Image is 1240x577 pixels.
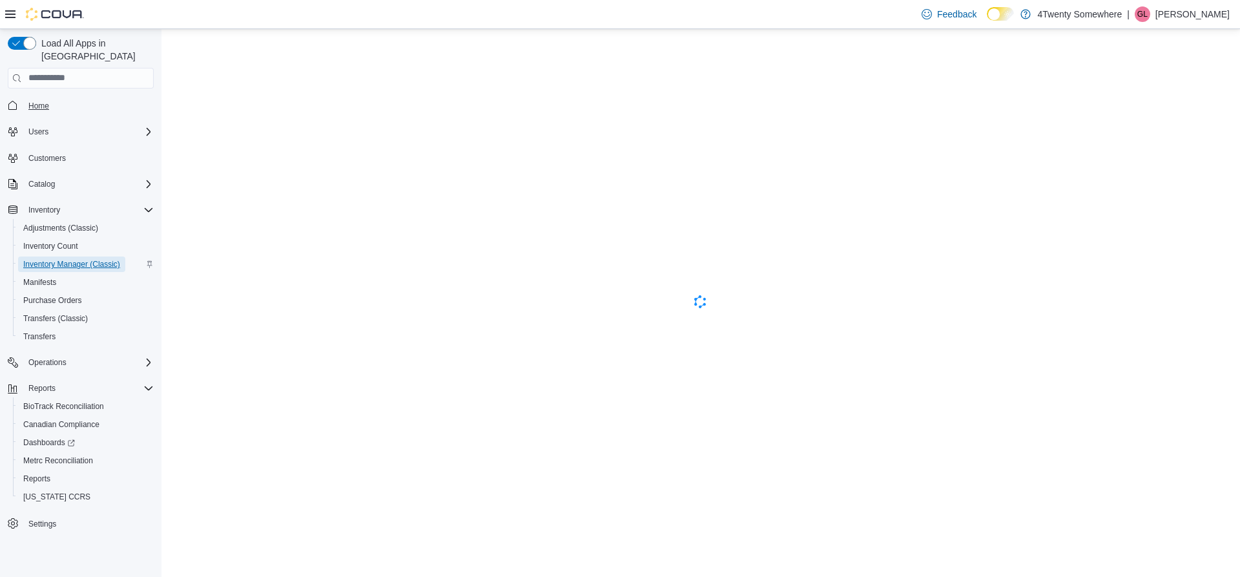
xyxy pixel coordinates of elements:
a: Inventory Manager (Classic) [18,257,125,272]
button: Customers [3,149,159,167]
span: Catalog [28,179,55,189]
span: Adjustments (Classic) [23,223,98,233]
div: Glenn Liebau [1135,6,1150,22]
span: Inventory Count [18,238,154,254]
span: Canadian Compliance [18,417,154,432]
span: Inventory [23,202,154,218]
button: Manifests [13,273,159,291]
p: | [1127,6,1130,22]
span: Inventory Count [23,241,78,251]
button: Home [3,96,159,115]
button: Settings [3,514,159,532]
span: Dashboards [23,437,75,448]
button: Reports [3,379,159,397]
a: Metrc Reconciliation [18,453,98,468]
span: Manifests [23,277,56,288]
a: Feedback [916,1,982,27]
span: Reports [28,383,56,393]
span: Reports [23,381,154,396]
span: Inventory Manager (Classic) [23,259,120,269]
span: Home [23,98,154,114]
span: Customers [23,150,154,166]
a: Transfers (Classic) [18,311,93,326]
span: Adjustments (Classic) [18,220,154,236]
button: Catalog [23,176,60,192]
span: BioTrack Reconciliation [23,401,104,412]
span: Purchase Orders [23,295,82,306]
span: Reports [18,471,154,487]
button: Reports [23,381,61,396]
span: Canadian Compliance [23,419,99,430]
button: Adjustments (Classic) [13,219,159,237]
span: Transfers [23,331,56,342]
button: Inventory [3,201,159,219]
span: Metrc Reconciliation [23,456,93,466]
p: 4Twenty Somewhere [1037,6,1122,22]
button: Operations [3,353,159,372]
span: Transfers [18,329,154,344]
a: Adjustments (Classic) [18,220,103,236]
span: Settings [28,519,56,529]
button: Inventory [23,202,65,218]
span: Operations [23,355,154,370]
a: Home [23,98,54,114]
button: Transfers (Classic) [13,309,159,328]
span: Inventory Manager (Classic) [18,257,154,272]
span: Catalog [23,176,154,192]
span: Home [28,101,49,111]
span: Settings [23,515,154,531]
a: Canadian Compliance [18,417,105,432]
span: Metrc Reconciliation [18,453,154,468]
button: [US_STATE] CCRS [13,488,159,506]
span: Customers [28,153,66,163]
span: Transfers (Classic) [18,311,154,326]
a: Customers [23,151,71,166]
a: Transfers [18,329,61,344]
span: BioTrack Reconciliation [18,399,154,414]
a: BioTrack Reconciliation [18,399,109,414]
nav: Complex example [8,91,154,567]
a: Purchase Orders [18,293,87,308]
a: Manifests [18,275,61,290]
p: [PERSON_NAME] [1155,6,1230,22]
span: [US_STATE] CCRS [23,492,90,502]
a: Settings [23,516,61,532]
button: Purchase Orders [13,291,159,309]
button: Inventory Manager (Classic) [13,255,159,273]
input: Dark Mode [987,7,1014,21]
span: Manifests [18,275,154,290]
button: Inventory Count [13,237,159,255]
span: Dashboards [18,435,154,450]
span: Purchase Orders [18,293,154,308]
button: Users [3,123,159,141]
a: Reports [18,471,56,487]
button: Catalog [3,175,159,193]
span: Users [23,124,154,140]
button: Metrc Reconciliation [13,452,159,470]
a: Dashboards [18,435,80,450]
span: Load All Apps in [GEOGRAPHIC_DATA] [36,37,154,63]
img: Cova [26,8,84,21]
button: Transfers [13,328,159,346]
button: Operations [23,355,72,370]
button: BioTrack Reconciliation [13,397,159,415]
span: Users [28,127,48,137]
button: Reports [13,470,159,488]
a: Inventory Count [18,238,83,254]
span: Washington CCRS [18,489,154,505]
span: Operations [28,357,67,368]
span: Transfers (Classic) [23,313,88,324]
span: Inventory [28,205,60,215]
span: GL [1137,6,1148,22]
button: Users [23,124,54,140]
span: Reports [23,474,50,484]
button: Canadian Compliance [13,415,159,434]
a: [US_STATE] CCRS [18,489,96,505]
span: Feedback [937,8,976,21]
a: Dashboards [13,434,159,452]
